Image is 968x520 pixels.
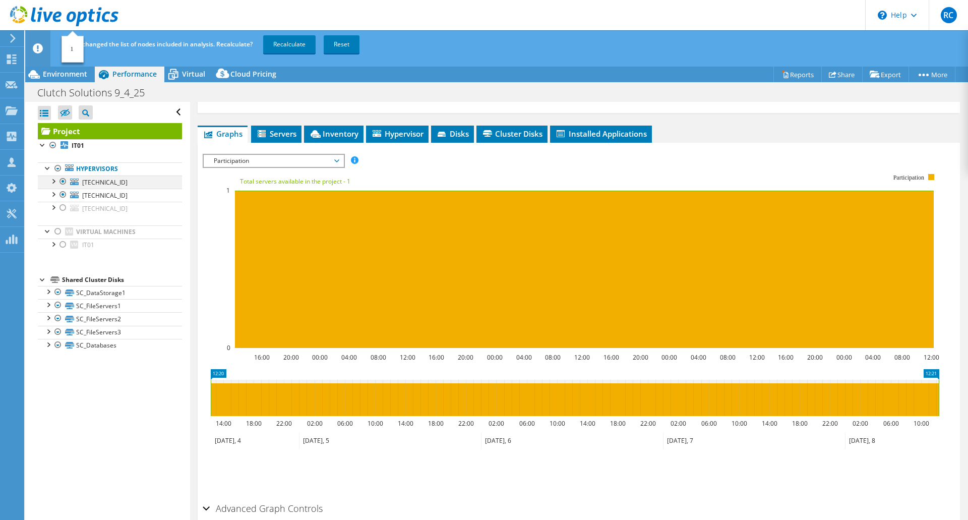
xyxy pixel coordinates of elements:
[924,353,939,362] text: 12:00
[226,186,230,195] text: 1
[865,353,881,362] text: 04:00
[436,129,469,139] span: Disks
[487,353,503,362] text: 00:00
[112,69,157,79] span: Performance
[807,353,823,362] text: 20:00
[778,353,794,362] text: 16:00
[38,286,182,299] a: SC_DataStorage1
[371,353,386,362] text: 08:00
[38,123,182,139] a: Project
[909,67,955,82] a: More
[429,353,444,362] text: 16:00
[580,419,595,428] text: 14:00
[203,129,243,139] span: Graphs
[853,419,868,428] text: 02:00
[256,129,296,139] span: Servers
[610,419,626,428] text: 18:00
[773,67,822,82] a: Reports
[307,419,323,428] text: 02:00
[545,353,561,362] text: 08:00
[894,353,910,362] text: 08:00
[341,353,357,362] text: 04:00
[893,174,924,181] text: Participation
[43,69,87,79] span: Environment
[883,419,899,428] text: 06:00
[400,353,415,362] text: 12:00
[428,419,444,428] text: 18:00
[263,35,316,53] a: Recalculate
[368,419,383,428] text: 10:00
[550,419,565,428] text: 10:00
[516,353,532,362] text: 04:00
[246,419,262,428] text: 18:00
[62,40,253,48] span: You've changed the list of nodes included in analysis. Recalculate?
[481,129,542,139] span: Cluster Disks
[38,239,182,252] a: IT01
[458,419,474,428] text: 22:00
[82,178,128,187] span: [TECHNICAL_ID]
[38,162,182,176] a: Hypervisors
[836,353,852,362] text: 00:00
[38,312,182,325] a: SC_FileServers2
[203,498,323,518] h2: Advanced Graph Controls
[283,353,299,362] text: 20:00
[38,189,182,202] a: [TECHNICAL_ID]
[822,419,838,428] text: 22:00
[82,241,94,249] span: IT01
[749,353,765,362] text: 12:00
[720,353,736,362] text: 08:00
[182,69,205,79] span: Virtual
[574,353,590,362] text: 12:00
[38,225,182,239] a: Virtual Machines
[38,299,182,312] a: SC_FileServers1
[33,87,160,98] h1: Clutch Solutions 9_4_25
[661,353,677,362] text: 00:00
[216,419,231,428] text: 14:00
[209,155,338,167] span: Participation
[640,419,656,428] text: 22:00
[82,191,128,200] span: [TECHNICAL_ID]
[309,129,358,139] span: Inventory
[371,129,423,139] span: Hypervisor
[691,353,706,362] text: 04:00
[38,176,182,189] a: [TECHNICAL_ID]
[38,139,182,152] a: IT01
[821,67,863,82] a: Share
[227,343,230,352] text: 0
[862,67,909,82] a: Export
[762,419,777,428] text: 14:00
[603,353,619,362] text: 16:00
[324,35,359,53] a: Reset
[458,353,473,362] text: 20:00
[82,204,128,213] span: [TECHNICAL_ID]
[792,419,808,428] text: 18:00
[276,419,292,428] text: 22:00
[62,274,182,286] div: Shared Cluster Disks
[914,419,929,428] text: 10:00
[254,353,270,362] text: 16:00
[555,129,647,139] span: Installed Applications
[72,141,84,150] b: IT01
[337,419,353,428] text: 06:00
[671,419,686,428] text: 02:00
[633,353,648,362] text: 20:00
[312,353,328,362] text: 00:00
[701,419,717,428] text: 06:00
[398,419,413,428] text: 14:00
[732,419,747,428] text: 10:00
[941,7,957,23] span: RC
[489,419,504,428] text: 02:00
[240,177,350,186] text: Total servers available in the project - 1
[38,326,182,339] a: SC_FileServers3
[38,202,182,215] a: [TECHNICAL_ID]
[230,69,276,79] span: Cloud Pricing
[878,11,887,20] svg: \n
[38,339,182,352] a: SC_Databases
[519,419,535,428] text: 06:00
